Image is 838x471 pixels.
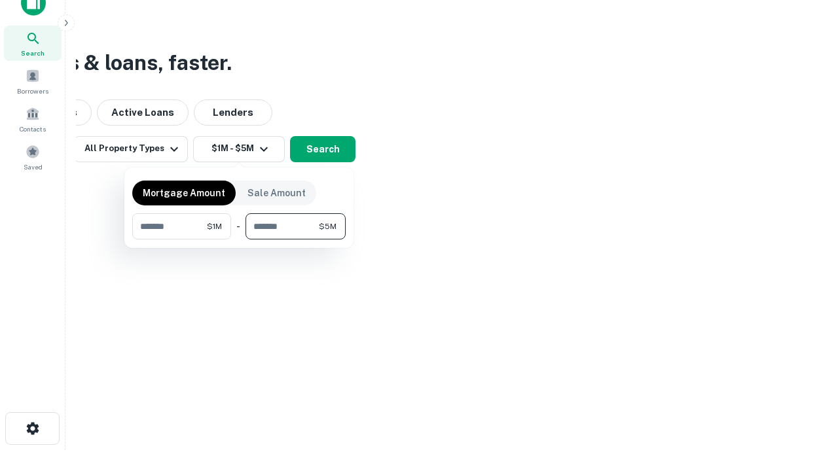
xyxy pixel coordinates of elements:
[247,186,306,200] p: Sale Amount
[319,220,337,232] span: $5M
[143,186,225,200] p: Mortgage Amount
[236,213,240,239] div: -
[207,220,222,232] span: $1M
[773,366,838,429] iframe: Chat Widget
